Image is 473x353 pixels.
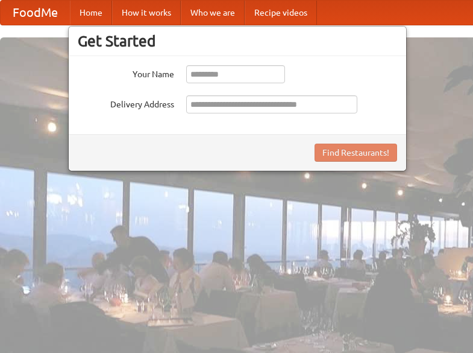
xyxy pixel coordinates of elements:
[1,1,70,25] a: FoodMe
[78,65,174,80] label: Your Name
[78,32,397,50] h3: Get Started
[112,1,181,25] a: How it works
[181,1,245,25] a: Who we are
[78,95,174,110] label: Delivery Address
[70,1,112,25] a: Home
[245,1,317,25] a: Recipe videos
[315,144,397,162] button: Find Restaurants!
